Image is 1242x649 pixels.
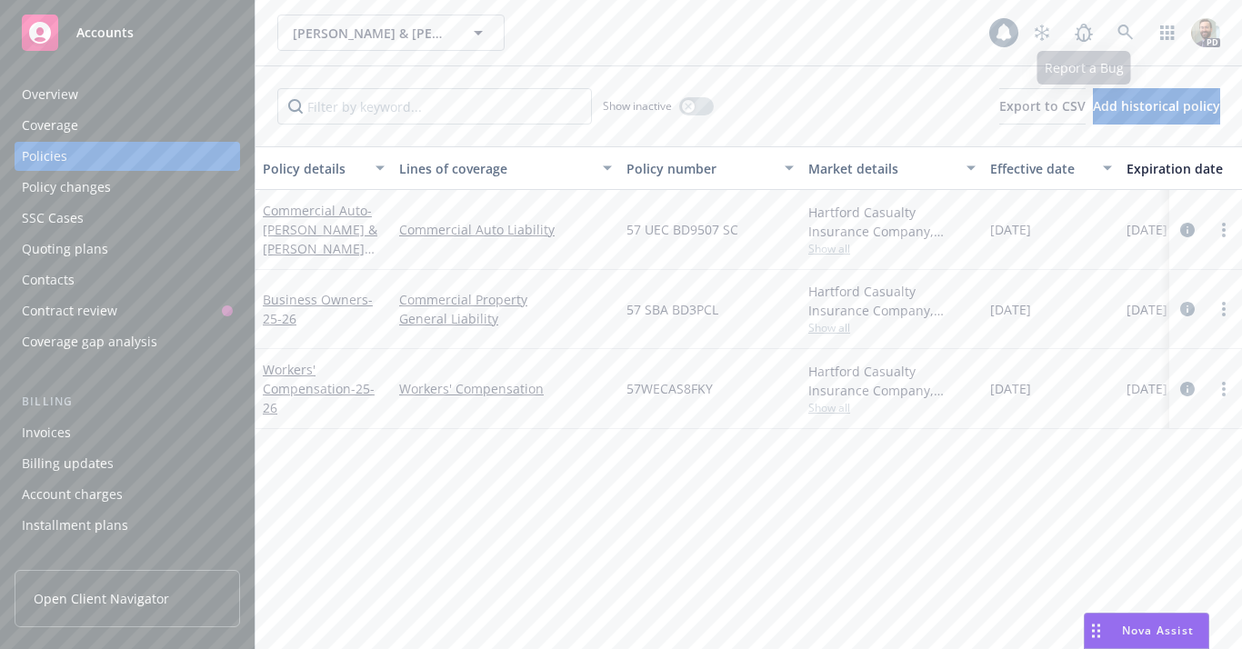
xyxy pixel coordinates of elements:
a: Contacts [15,265,240,295]
div: Contract review [22,296,117,325]
a: more [1213,378,1235,400]
div: Overview [22,80,78,109]
div: Hartford Casualty Insurance Company, Hartford Insurance Group [808,282,976,320]
span: [DATE] [1127,379,1167,398]
span: [DATE] [990,300,1031,319]
span: Add historical policy [1093,97,1220,115]
span: 57 SBA BD3PCL [626,300,718,319]
a: circleInformation [1177,219,1198,241]
button: Add historical policy [1093,88,1220,125]
a: circleInformation [1177,298,1198,320]
a: General Liability [399,309,612,328]
div: Hartford Casualty Insurance Company, Hartford Insurance Group [808,362,976,400]
a: Business Owners [263,291,373,327]
button: Policy details [255,146,392,190]
div: Billing updates [22,449,114,478]
span: [DATE] [1127,300,1167,319]
a: Commercial Auto [263,202,377,295]
span: 57WECAS8FKY [626,379,713,398]
button: [PERSON_NAME] & [PERSON_NAME] Inc [277,15,505,51]
a: Account charges [15,480,240,509]
a: Commercial Property [399,290,612,309]
a: Overview [15,80,240,109]
div: Policy details [263,159,365,178]
button: Market details [801,146,983,190]
a: Coverage gap analysis [15,327,240,356]
a: Invoices [15,418,240,447]
a: Contract review [15,296,240,325]
button: Export to CSV [999,88,1086,125]
div: Effective date [990,159,1092,178]
a: Report a Bug [1066,15,1102,51]
div: Account charges [22,480,123,509]
a: Policy changes [15,173,240,202]
a: Workers' Compensation [399,379,612,398]
a: Search [1107,15,1144,51]
span: [DATE] [990,379,1031,398]
span: 57 UEC BD9507 SC [626,220,738,239]
span: [PERSON_NAME] & [PERSON_NAME] Inc [293,24,450,43]
div: Hartford Casualty Insurance Company, Hartford Insurance Group [808,203,976,241]
a: Switch app [1149,15,1186,51]
div: Policy changes [22,173,111,202]
a: more [1213,298,1235,320]
button: Effective date [983,146,1119,190]
a: Stop snowing [1024,15,1060,51]
div: Contacts [22,265,75,295]
button: Policy number [619,146,801,190]
span: Accounts [76,25,134,40]
div: Billing [15,393,240,411]
a: Accounts [15,7,240,58]
div: Lines of coverage [399,159,592,178]
div: Coverage gap analysis [22,327,157,356]
span: Open Client Navigator [34,589,169,608]
a: more [1213,219,1235,241]
div: Coverage [22,111,78,140]
div: Market details [808,159,956,178]
input: Filter by keyword... [277,88,592,125]
div: Policies [22,142,67,171]
span: Export to CSV [999,97,1086,115]
a: Commercial Auto Liability [399,220,612,239]
a: Workers' Compensation [263,361,375,416]
div: Installment plans [22,511,128,540]
div: Drag to move [1085,614,1107,648]
div: Policy number [626,159,774,178]
div: Invoices [22,418,71,447]
button: Nova Assist [1084,613,1209,649]
span: [DATE] [1127,220,1167,239]
a: Installment plans [15,511,240,540]
span: Show inactive [603,98,672,114]
button: Lines of coverage [392,146,619,190]
img: photo [1191,18,1220,47]
a: Billing updates [15,449,240,478]
div: SSC Cases [22,204,84,233]
span: Show all [808,241,976,256]
a: Coverage [15,111,240,140]
a: circleInformation [1177,378,1198,400]
span: Nova Assist [1122,623,1194,638]
a: SSC Cases [15,204,240,233]
a: Quoting plans [15,235,240,264]
div: Quoting plans [22,235,108,264]
span: Show all [808,400,976,415]
a: Policies [15,142,240,171]
span: - [PERSON_NAME] & [PERSON_NAME] DBA Sign Haus 25-26 [263,202,377,295]
span: Show all [808,320,976,335]
span: [DATE] [990,220,1031,239]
